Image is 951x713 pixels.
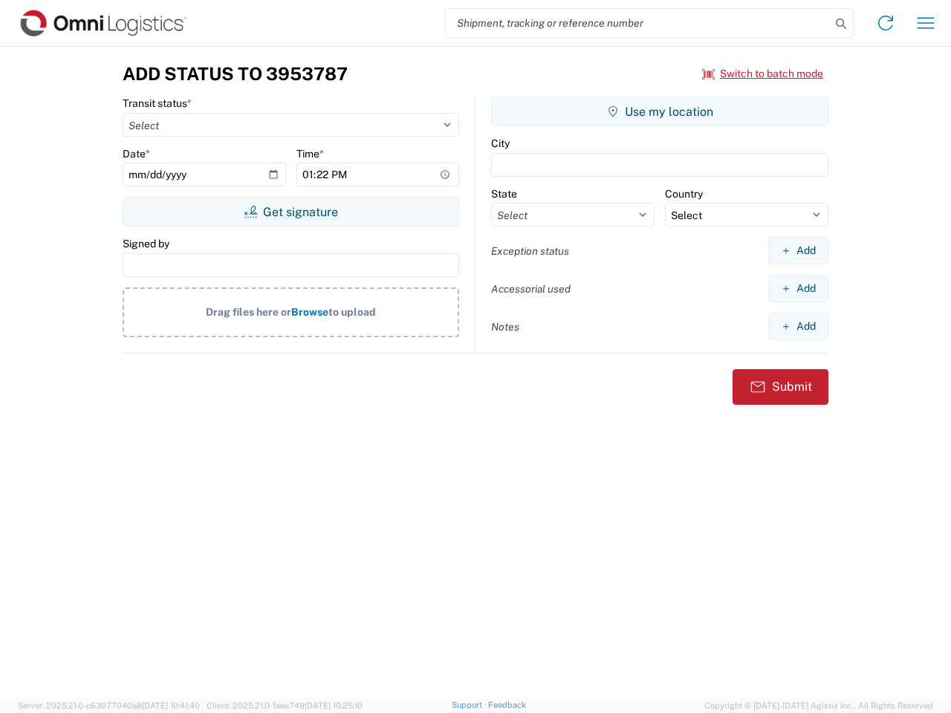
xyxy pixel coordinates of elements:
[768,237,828,264] button: Add
[328,306,376,318] span: to upload
[123,237,169,250] label: Signed by
[491,282,571,296] label: Accessorial used
[206,306,291,318] span: Drag files here or
[123,97,192,110] label: Transit status
[702,62,823,86] button: Switch to batch mode
[123,147,150,160] label: Date
[452,700,489,709] a: Support
[491,244,569,258] label: Exception status
[768,275,828,302] button: Add
[18,701,200,710] span: Server: 2025.21.0-c63077040a8
[305,701,363,710] span: [DATE] 10:25:10
[446,9,831,37] input: Shipment, tracking or reference number
[142,701,200,710] span: [DATE] 10:41:40
[291,306,328,318] span: Browse
[665,187,703,201] label: Country
[207,701,363,710] span: Client: 2025.21.0-faee749
[123,197,459,227] button: Get signature
[491,320,519,333] label: Notes
[491,187,517,201] label: State
[491,137,510,150] label: City
[488,700,526,709] a: Feedback
[296,147,324,160] label: Time
[704,699,933,712] span: Copyright © [DATE]-[DATE] Agistix Inc., All Rights Reserved
[491,97,828,126] button: Use my location
[733,369,828,405] button: Submit
[768,313,828,340] button: Add
[123,63,348,85] h3: Add Status to 3953787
